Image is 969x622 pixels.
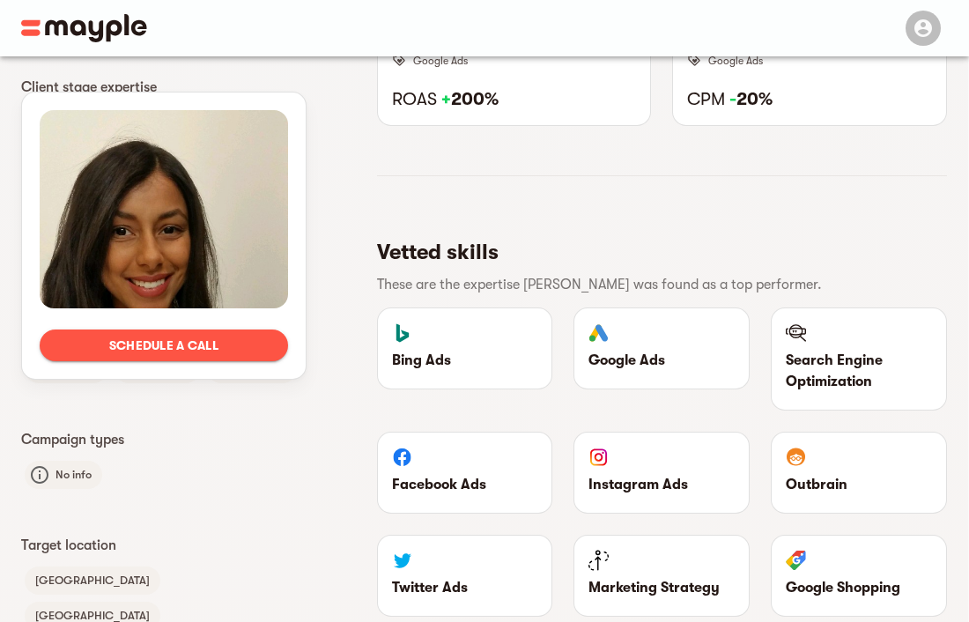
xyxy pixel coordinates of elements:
[588,350,735,371] p: Google Ads
[895,19,948,33] span: Menu
[729,89,736,109] span: -
[441,89,451,109] span: +
[786,577,932,598] p: Google Shopping
[392,350,538,371] p: Bing Ads
[377,238,933,266] h5: Vetted skills
[25,570,160,591] span: [GEOGRAPHIC_DATA]
[687,88,932,111] h6: CPM
[377,274,933,295] p: These are the expertise [PERSON_NAME] was found as a top performer.
[441,89,499,109] strong: 200%
[588,577,735,598] p: Marketing Strategy
[21,535,307,556] p: Target location
[708,55,763,67] span: Google Ads
[786,350,932,392] p: Search Engine Optimization
[786,474,932,495] p: Outbrain
[392,88,637,111] h6: ROAS
[40,330,288,361] button: Schedule a call
[413,55,468,67] span: Google Ads
[45,464,102,485] span: No info
[729,89,773,109] strong: 20%
[54,335,274,356] span: Schedule a call
[21,429,307,450] p: Campaign types
[588,474,735,495] p: Instagram Ads
[21,14,147,42] img: Main logo
[21,77,307,98] p: Client stage expertise
[392,474,538,495] p: Facebook Ads
[392,577,538,598] p: Twitter Ads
